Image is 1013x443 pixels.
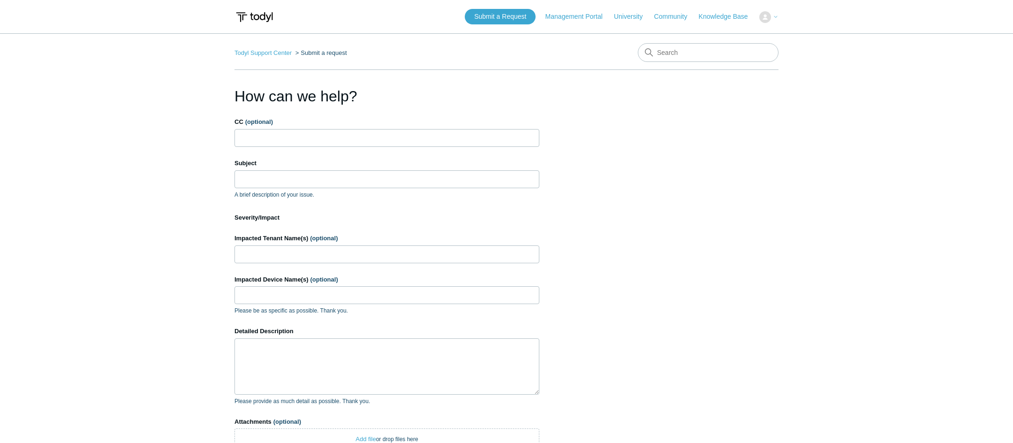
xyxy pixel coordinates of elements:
[465,9,536,24] a: Submit a Request
[234,8,274,26] img: Todyl Support Center Help Center home page
[545,12,612,22] a: Management Portal
[245,118,273,125] span: (optional)
[234,85,539,107] h1: How can we help?
[234,275,539,284] label: Impacted Device Name(s)
[234,191,539,199] p: A brief description of your issue.
[654,12,697,22] a: Community
[638,43,779,62] input: Search
[234,117,539,127] label: CC
[699,12,757,22] a: Knowledge Base
[234,417,539,427] label: Attachments
[614,12,652,22] a: University
[234,159,539,168] label: Subject
[310,235,338,242] span: (optional)
[234,234,539,243] label: Impacted Tenant Name(s)
[234,49,292,56] a: Todyl Support Center
[234,397,539,405] p: Please provide as much detail as possible. Thank you.
[234,213,539,222] label: Severity/Impact
[310,276,338,283] span: (optional)
[234,306,539,315] p: Please be as specific as possible. Thank you.
[294,49,347,56] li: Submit a request
[273,418,301,425] span: (optional)
[234,49,294,56] li: Todyl Support Center
[234,327,539,336] label: Detailed Description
